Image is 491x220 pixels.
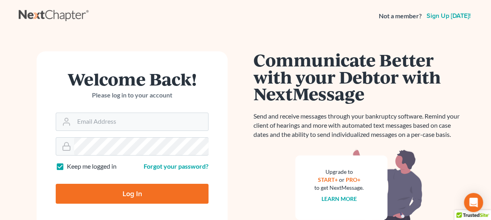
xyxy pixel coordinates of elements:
[253,112,464,139] p: Send and receive messages through your bankruptcy software. Remind your client of hearings and mo...
[318,176,338,183] a: START+
[56,91,208,100] p: Please log in to your account
[56,70,208,88] h1: Welcome Back!
[339,176,345,183] span: or
[314,168,364,176] div: Upgrade to
[67,162,117,171] label: Keep me logged in
[425,13,472,19] a: Sign up [DATE]!
[56,184,208,204] input: Log In
[74,113,208,130] input: Email Address
[253,51,464,102] h1: Communicate Better with your Debtor with NextMessage
[379,12,422,21] strong: Not a member?
[346,176,360,183] a: PRO+
[314,184,364,192] div: to get NextMessage.
[321,195,357,202] a: Learn more
[144,162,208,170] a: Forgot your password?
[464,193,483,212] div: Open Intercom Messenger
